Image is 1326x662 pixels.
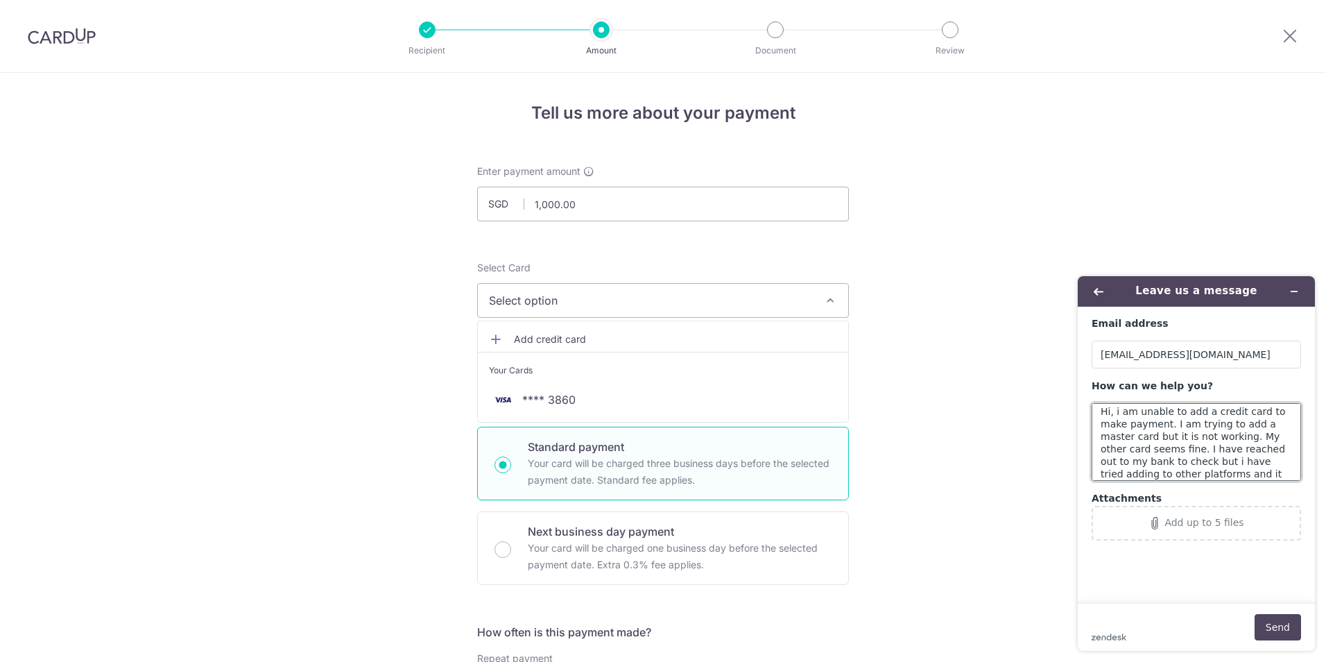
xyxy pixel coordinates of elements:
[28,28,96,44] img: CardUp
[477,321,849,423] ul: Select option
[1067,265,1326,662] iframe: Find more information here
[528,455,832,489] p: Your card will be charged three business days before the selected payment date. Standard fee appl...
[477,164,580,178] span: Enter payment amount
[477,101,849,126] h4: Tell us more about your payment
[489,364,533,377] span: Your Cards
[488,197,524,211] span: SGD
[31,10,60,22] span: Help
[528,523,832,540] p: Next business day payment
[724,44,827,58] p: Document
[528,540,832,573] p: Your card will be charged one business day before the selected payment date. Extra 0.3% fee applies.
[528,439,832,455] p: Standard payment
[477,262,531,273] span: translation missing: en.payables.payment_networks.credit_card.summary.labels.select_card
[477,624,849,640] h5: How often is this payment made?
[477,283,849,318] button: Select option
[899,44,1001,58] p: Review
[376,44,479,58] p: Recipient
[489,391,517,408] img: VISA
[477,187,849,221] input: 0.00
[550,44,653,58] p: Amount
[478,327,848,352] a: Add credit card
[489,292,812,309] span: Select option
[514,332,837,346] span: Add credit card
